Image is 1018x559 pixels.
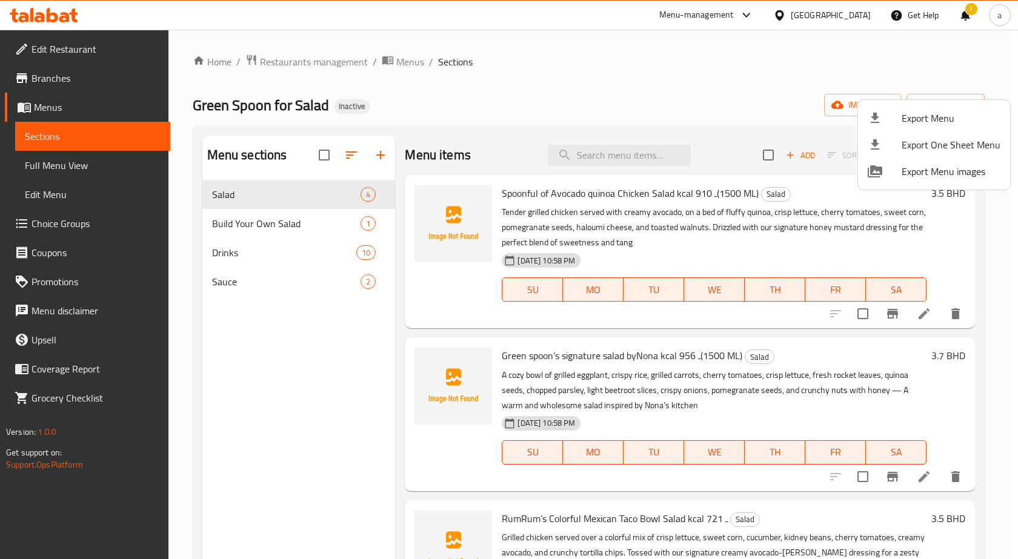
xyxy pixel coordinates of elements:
[858,105,1010,131] li: Export menu items
[858,131,1010,158] li: Export one sheet menu items
[858,158,1010,185] li: Export Menu images
[902,137,1000,152] span: Export One Sheet Menu
[902,111,1000,125] span: Export Menu
[902,164,1000,179] span: Export Menu images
